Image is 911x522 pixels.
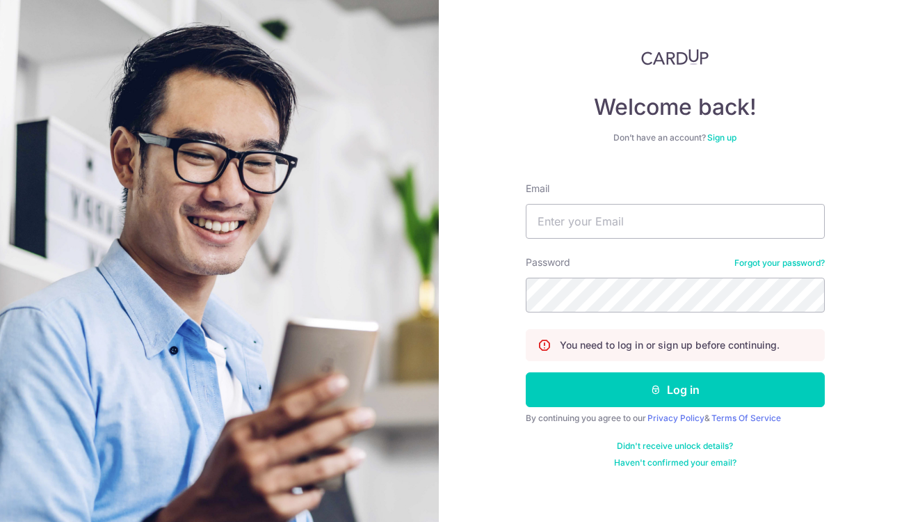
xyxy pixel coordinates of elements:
a: Didn't receive unlock details? [617,441,733,452]
a: Terms Of Service [711,413,781,423]
h4: Welcome back! [526,93,825,121]
a: Forgot your password? [734,258,825,269]
a: Sign up [707,132,736,143]
a: Haven't confirmed your email? [614,457,736,468]
button: Log in [526,372,825,407]
label: Password [526,255,570,269]
div: Don’t have an account? [526,132,825,143]
img: CardUp Logo [641,49,709,65]
input: Enter your Email [526,204,825,239]
label: Email [526,182,549,196]
a: Privacy Policy [647,413,704,423]
div: By continuing you agree to our & [526,413,825,424]
p: You need to log in or sign up before continuing. [560,338,780,352]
